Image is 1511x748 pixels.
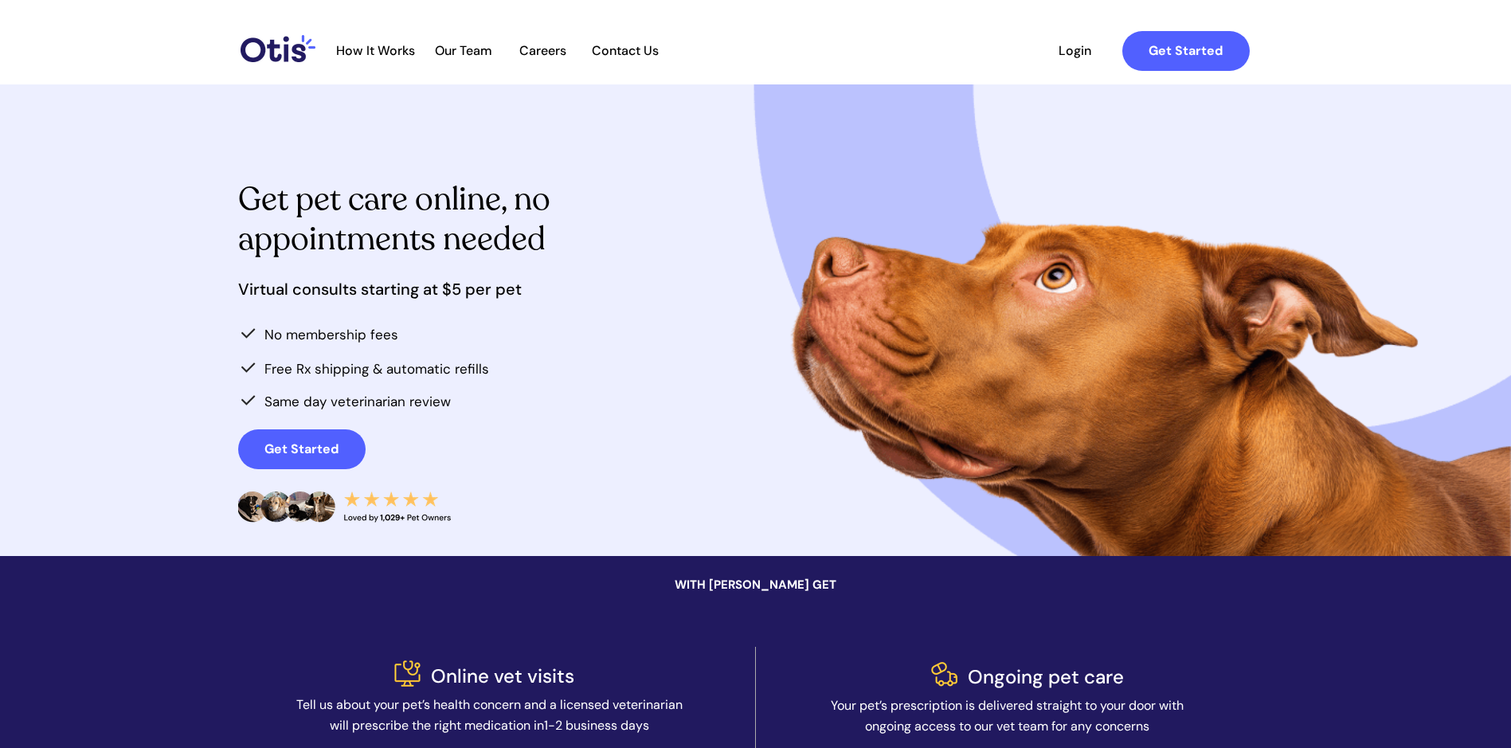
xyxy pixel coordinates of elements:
[328,43,423,59] a: How It Works
[584,43,667,58] span: Contact Us
[431,664,574,688] span: Online vet visits
[264,360,489,378] span: Free Rx shipping & automatic refills
[1149,42,1223,59] strong: Get Started
[968,664,1124,689] span: Ongoing pet care
[544,717,649,734] span: 1-2 business days
[504,43,582,58] span: Careers
[1122,31,1250,71] a: Get Started
[1039,31,1112,71] a: Login
[1039,43,1112,58] span: Login
[425,43,503,59] a: Our Team
[831,697,1184,734] span: Your pet’s prescription is delivered straight to your door with ongoing access to our vet team fo...
[264,441,339,457] strong: Get Started
[238,429,366,469] a: Get Started
[584,43,667,59] a: Contact Us
[296,696,683,734] span: Tell us about your pet’s health concern and a licensed veterinarian will prescribe the right medi...
[264,326,398,343] span: No membership fees
[238,178,550,260] span: Get pet care online, no appointments needed
[425,43,503,58] span: Our Team
[504,43,582,59] a: Careers
[264,393,451,410] span: Same day veterinarian review
[675,577,836,593] span: WITH [PERSON_NAME] GET
[328,43,423,58] span: How It Works
[238,279,522,300] span: Virtual consults starting at $5 per pet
